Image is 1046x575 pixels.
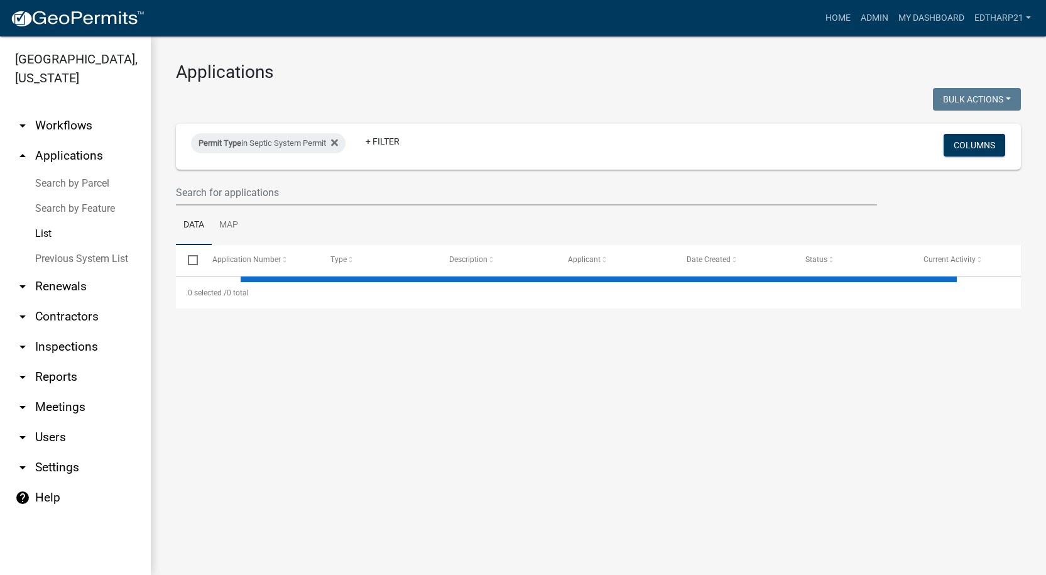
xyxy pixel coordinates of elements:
[15,400,30,415] i: arrow_drop_down
[856,6,893,30] a: Admin
[556,245,675,275] datatable-header-cell: Applicant
[176,62,1021,83] h3: Applications
[944,134,1005,156] button: Columns
[356,130,410,153] a: + Filter
[449,255,488,264] span: Description
[15,279,30,294] i: arrow_drop_down
[793,245,912,275] datatable-header-cell: Status
[15,118,30,133] i: arrow_drop_down
[176,205,212,246] a: Data
[805,255,827,264] span: Status
[568,255,601,264] span: Applicant
[15,490,30,505] i: help
[15,370,30,385] i: arrow_drop_down
[912,245,1030,275] datatable-header-cell: Current Activity
[15,430,30,445] i: arrow_drop_down
[212,205,246,246] a: Map
[893,6,969,30] a: My Dashboard
[188,288,227,297] span: 0 selected /
[200,245,319,275] datatable-header-cell: Application Number
[176,180,877,205] input: Search for applications
[191,133,346,153] div: in Septic System Permit
[15,339,30,354] i: arrow_drop_down
[319,245,437,275] datatable-header-cell: Type
[675,245,793,275] datatable-header-cell: Date Created
[969,6,1036,30] a: EdTharp21
[933,88,1021,111] button: Bulk Actions
[15,309,30,324] i: arrow_drop_down
[176,277,1021,309] div: 0 total
[820,6,856,30] a: Home
[15,148,30,163] i: arrow_drop_up
[437,245,556,275] datatable-header-cell: Description
[330,255,347,264] span: Type
[923,255,976,264] span: Current Activity
[199,138,241,148] span: Permit Type
[15,460,30,475] i: arrow_drop_down
[176,245,200,275] datatable-header-cell: Select
[212,255,281,264] span: Application Number
[687,255,731,264] span: Date Created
